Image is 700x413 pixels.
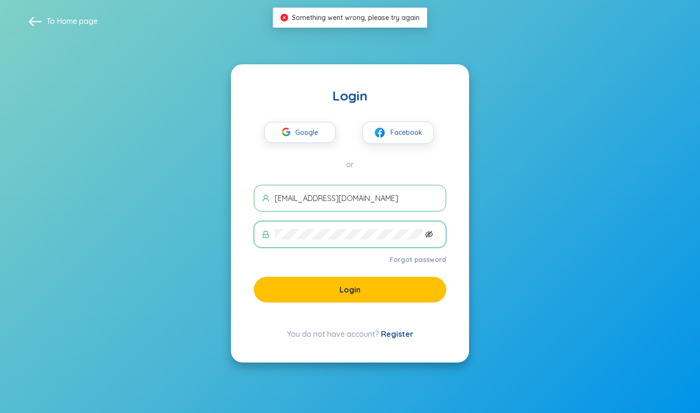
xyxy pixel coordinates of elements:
[254,328,446,340] div: You do not have account?
[47,16,98,26] span: To
[254,277,446,302] button: Login
[381,329,413,339] a: Register
[295,122,323,142] span: Google
[264,122,336,143] button: Google
[262,231,270,238] span: lock
[390,127,422,138] span: Facebook
[340,284,360,295] span: Login
[262,194,270,202] span: user
[390,255,446,264] a: Forgot password
[254,159,446,170] div: or
[254,87,446,104] div: Login
[275,193,438,203] input: Username or Email
[292,13,420,22] span: Something went wrong, please try again
[362,121,434,144] button: facebookFacebook
[280,14,288,21] span: close-circle
[425,231,433,238] span: eye-invisible
[374,127,386,139] img: facebook
[57,16,98,26] a: Home page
